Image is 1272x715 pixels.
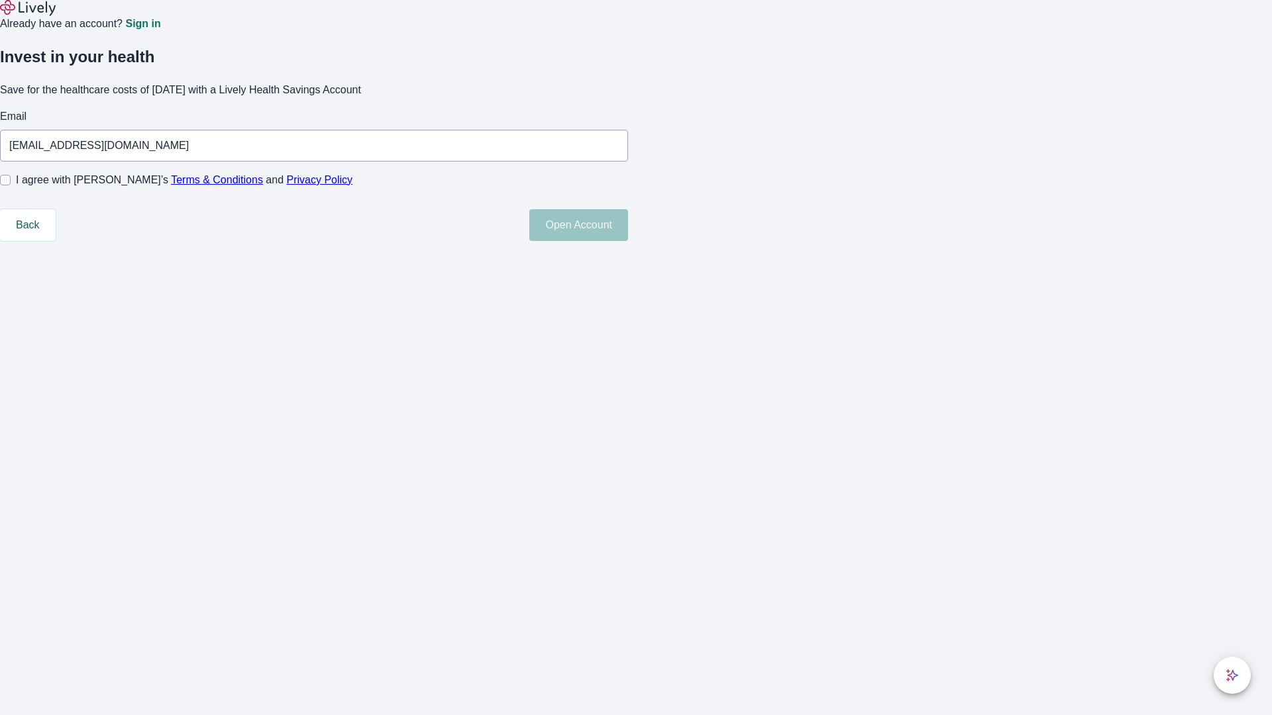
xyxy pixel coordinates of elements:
a: Privacy Policy [287,174,353,185]
svg: Lively AI Assistant [1226,669,1239,682]
span: I agree with [PERSON_NAME]’s and [16,172,352,188]
a: Terms & Conditions [171,174,263,185]
button: chat [1214,657,1251,694]
a: Sign in [125,19,160,29]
